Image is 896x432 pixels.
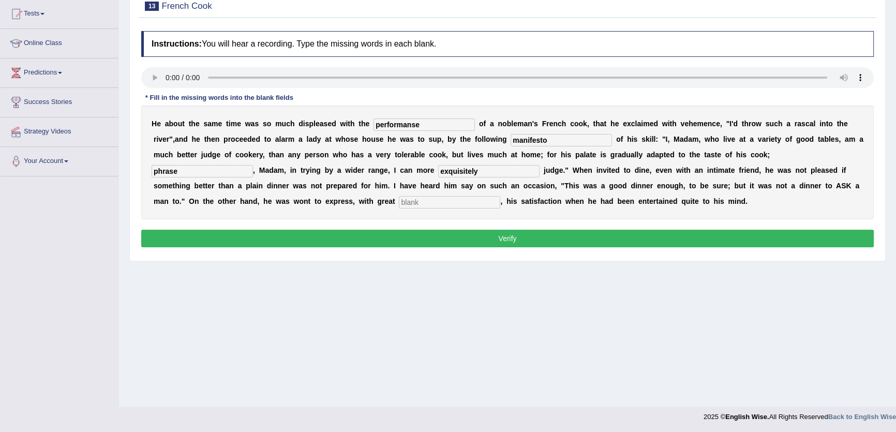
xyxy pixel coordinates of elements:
[281,135,285,143] b: a
[615,120,619,128] b: e
[225,151,229,159] b: o
[688,135,692,143] b: a
[511,134,612,146] input: blank
[285,135,288,143] b: r
[460,135,462,143] b: t
[251,120,255,128] b: a
[524,120,528,128] b: a
[800,135,805,143] b: o
[305,120,309,128] b: s
[303,120,305,128] b: i
[756,120,761,128] b: w
[496,135,498,143] b: i
[201,151,203,159] b: j
[271,151,276,159] b: h
[371,135,376,143] b: u
[604,120,607,128] b: t
[578,120,583,128] b: o
[483,120,486,128] b: f
[546,120,549,128] b: r
[438,165,540,177] input: blank
[1,147,118,173] a: Your Account
[399,196,500,208] input: blank
[329,135,332,143] b: t
[266,135,271,143] b: o
[212,151,217,159] b: g
[162,135,167,143] b: e
[641,120,643,128] b: i
[528,120,532,128] b: n
[145,2,159,11] span: 13
[212,120,218,128] b: m
[207,120,212,128] b: a
[362,135,367,143] b: h
[231,135,235,143] b: o
[837,120,839,128] b: t
[633,135,637,143] b: s
[616,135,621,143] b: o
[1,58,118,84] a: Predictions
[805,120,810,128] b: c
[680,120,684,128] b: v
[710,135,715,143] b: h
[204,135,207,143] b: t
[583,120,587,128] b: k
[336,135,341,143] b: w
[374,118,475,131] input: blank
[627,135,632,143] b: h
[517,120,524,128] b: m
[275,120,281,128] b: m
[623,120,627,128] b: e
[255,120,259,128] b: s
[259,151,263,159] b: y
[824,135,829,143] b: b
[317,135,321,143] b: y
[231,120,237,128] b: m
[482,135,484,143] b: l
[379,135,383,143] b: e
[697,120,703,128] b: m
[312,135,317,143] b: d
[744,120,749,128] b: h
[766,135,768,143] b: r
[152,120,157,128] b: H
[154,151,160,159] b: m
[726,120,729,128] b: "
[320,120,324,128] b: a
[154,135,156,143] b: r
[774,120,778,128] b: c
[203,120,207,128] b: s
[410,135,414,143] b: s
[534,120,538,128] b: s
[245,120,251,128] b: w
[244,151,248,159] b: o
[810,120,814,128] b: a
[705,135,710,143] b: w
[631,120,635,128] b: c
[490,120,494,128] b: a
[716,120,720,128] b: e
[288,151,292,159] b: a
[595,120,600,128] b: h
[229,120,231,128] b: i
[849,135,855,143] b: m
[749,120,751,128] b: r
[813,120,815,128] b: l
[366,120,370,128] b: e
[279,135,281,143] b: l
[298,135,303,143] b: a
[169,120,174,128] b: b
[683,135,688,143] b: d
[731,135,735,143] b: e
[452,135,456,143] b: y
[206,135,211,143] b: h
[158,135,162,143] b: v
[542,120,547,128] b: F
[834,135,839,143] b: s
[739,135,743,143] b: a
[1,88,118,114] a: Success Stories
[725,135,727,143] b: i
[723,135,725,143] b: l
[785,135,790,143] b: o
[820,135,824,143] b: a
